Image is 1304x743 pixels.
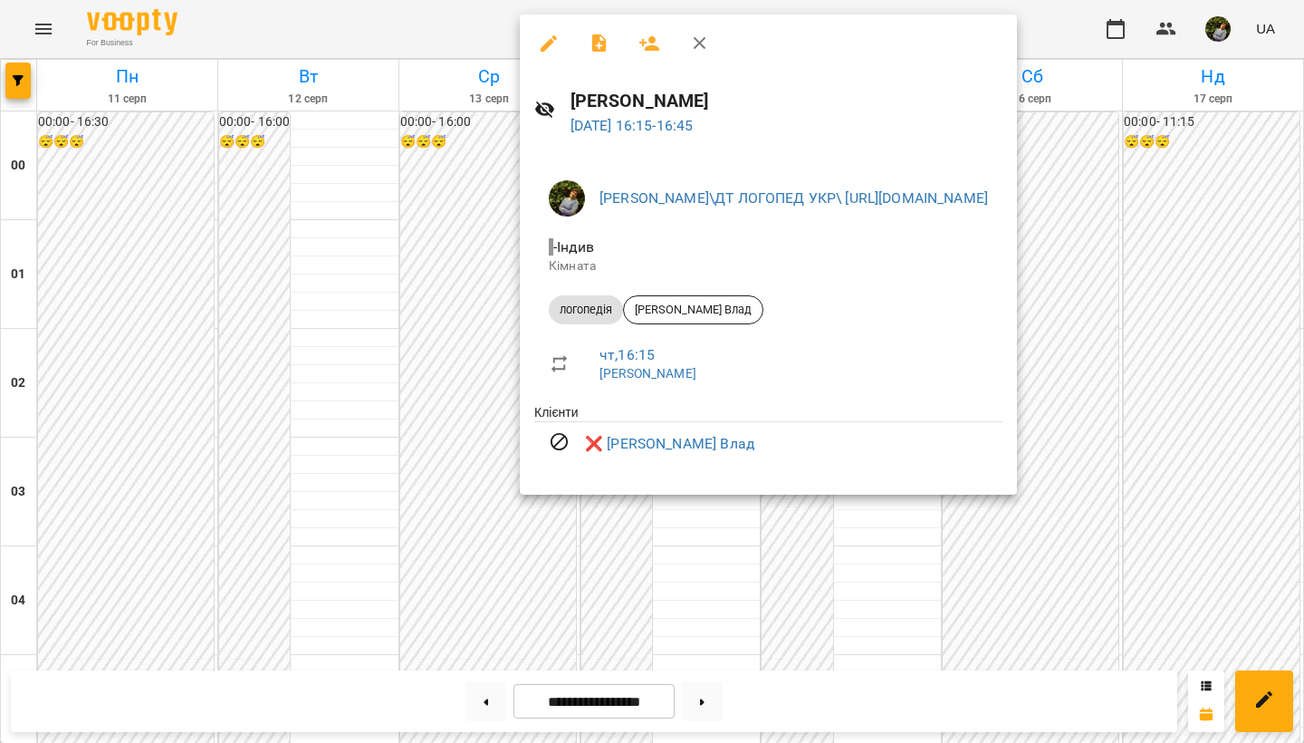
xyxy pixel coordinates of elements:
span: - Індив [549,238,598,256]
ul: Клієнти [534,403,1002,473]
a: чт , 16:15 [599,346,655,363]
span: логопедія [549,302,623,318]
a: [DATE] 16:15-16:45 [570,117,694,134]
a: [PERSON_NAME] [599,366,696,381]
a: [PERSON_NAME]\ДТ ЛОГОПЕД УКР\ [URL][DOMAIN_NAME] [599,189,988,207]
p: Кімната [549,257,988,275]
span: [PERSON_NAME] Влад [624,302,762,318]
svg: Візит скасовано [549,431,570,453]
h6: [PERSON_NAME] [570,87,1003,115]
div: [PERSON_NAME] Влад [623,295,763,324]
img: b75e9dd987c236d6cf194ef640b45b7d.jpg [549,180,585,217]
a: ❌ [PERSON_NAME] Влад [585,433,754,455]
